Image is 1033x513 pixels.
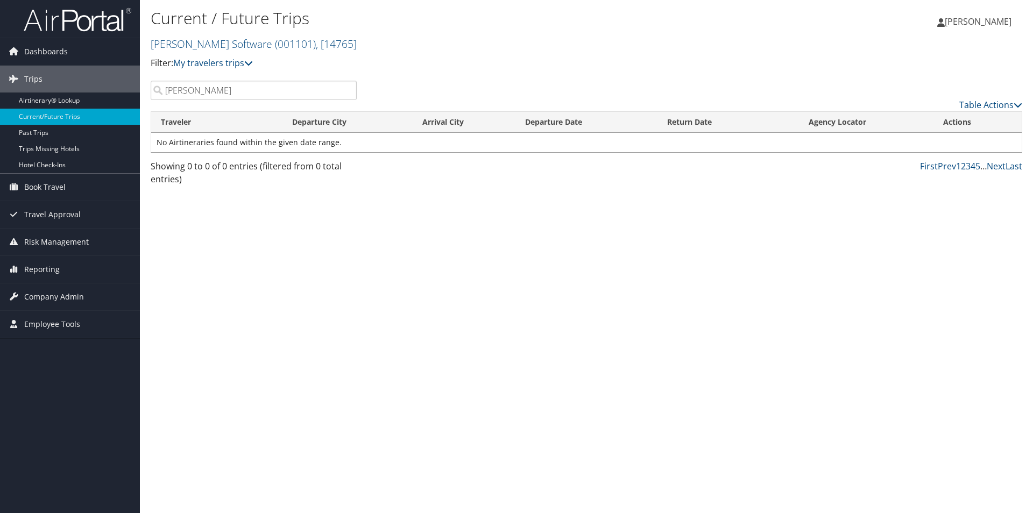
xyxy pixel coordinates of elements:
td: No Airtineraries found within the given date range. [151,133,1022,152]
span: Risk Management [24,229,89,255]
a: Prev [938,160,956,172]
a: Next [987,160,1006,172]
a: 4 [971,160,975,172]
a: [PERSON_NAME] [937,5,1022,38]
a: [PERSON_NAME] Software [151,37,357,51]
span: Company Admin [24,283,84,310]
h1: Current / Future Trips [151,7,732,30]
span: Book Travel [24,174,66,201]
a: 1 [956,160,961,172]
a: 3 [966,160,971,172]
span: Travel Approval [24,201,81,228]
span: , [ 14765 ] [316,37,357,51]
div: Showing 0 to 0 of 0 entries (filtered from 0 total entries) [151,160,357,191]
span: Reporting [24,256,60,283]
span: Employee Tools [24,311,80,338]
span: … [980,160,987,172]
th: Traveler: activate to sort column ascending [151,112,282,133]
th: Return Date: activate to sort column ascending [657,112,799,133]
span: Dashboards [24,38,68,65]
th: Agency Locator: activate to sort column ascending [799,112,933,133]
th: Actions [933,112,1022,133]
a: Table Actions [959,99,1022,111]
a: First [920,160,938,172]
a: My travelers trips [173,57,253,69]
p: Filter: [151,56,732,70]
input: Search Traveler or Arrival City [151,81,357,100]
span: ( 001101 ) [275,37,316,51]
img: airportal-logo.png [24,7,131,32]
a: Last [1006,160,1022,172]
a: 2 [961,160,966,172]
span: Trips [24,66,43,92]
th: Departure Date: activate to sort column descending [515,112,657,133]
a: 5 [975,160,980,172]
th: Departure City: activate to sort column ascending [282,112,413,133]
th: Arrival City: activate to sort column ascending [413,112,515,133]
span: [PERSON_NAME] [945,16,1011,27]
